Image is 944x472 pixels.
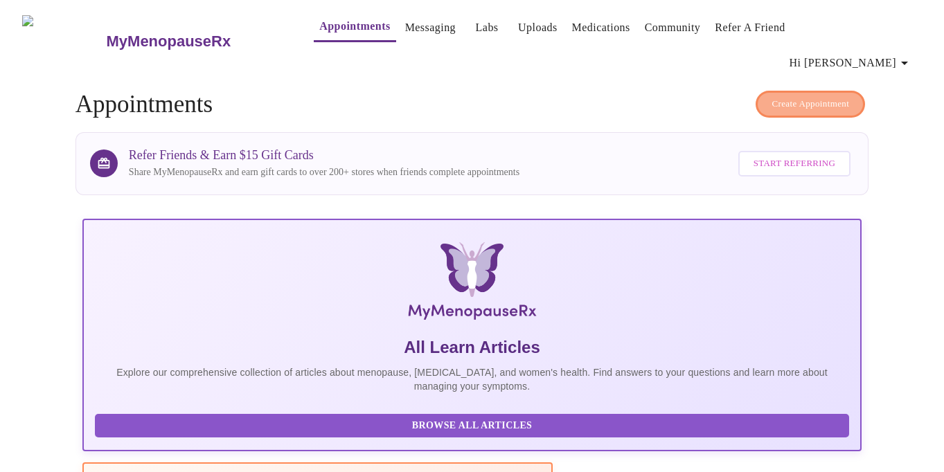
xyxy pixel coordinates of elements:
h3: Refer Friends & Earn $15 Gift Cards [129,148,519,163]
h5: All Learn Articles [95,336,849,358]
a: Labs [476,18,499,37]
a: Appointments [319,17,390,36]
button: Labs [465,14,509,42]
button: Hi [PERSON_NAME] [784,49,918,77]
a: Medications [572,18,630,37]
a: Community [645,18,701,37]
h3: MyMenopauseRx [107,33,231,51]
a: Browse All Articles [95,419,853,430]
button: Appointments [314,12,395,42]
button: Browse All Articles [95,414,849,438]
button: Refer a Friend [709,14,791,42]
span: Create Appointment [772,96,849,112]
img: MyMenopauseRx Logo [212,242,732,325]
span: Hi [PERSON_NAME] [790,53,913,73]
p: Explore our comprehensive collection of articles about menopause, [MEDICAL_DATA], and women's hea... [95,365,849,393]
p: Share MyMenopauseRx and earn gift cards to over 200+ stores when friends complete appointments [129,165,519,179]
button: Uploads [513,14,563,42]
button: Messaging [400,14,461,42]
span: Start Referring [754,156,835,172]
a: Messaging [405,18,456,37]
a: Uploads [518,18,558,37]
a: Refer a Friend [715,18,785,37]
button: Medications [567,14,636,42]
img: MyMenopauseRx Logo [22,15,105,67]
button: Start Referring [738,151,851,176]
span: Browse All Articles [109,417,835,435]
a: MyMenopauseRx [105,17,286,66]
a: Start Referring [735,144,854,183]
button: Create Appointment [756,91,865,118]
button: Community [639,14,706,42]
h4: Appointments [75,91,869,118]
